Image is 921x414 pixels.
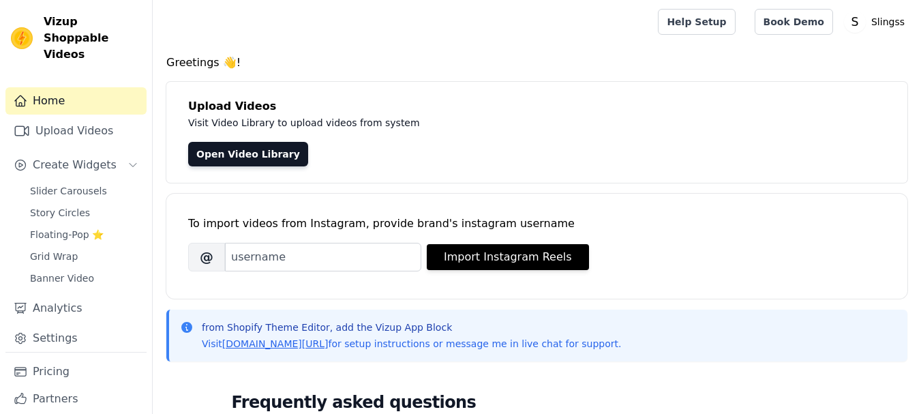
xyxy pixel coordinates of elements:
a: [DOMAIN_NAME][URL] [222,338,329,349]
a: Floating-Pop ⭐ [22,225,147,244]
a: Slider Carousels [22,181,147,201]
span: Create Widgets [33,157,117,173]
span: Banner Video [30,271,94,285]
p: Visit Video Library to upload videos from system [188,115,799,131]
p: Visit for setup instructions or message me in live chat for support. [202,337,621,351]
a: Settings [5,325,147,352]
button: S Slingss [844,10,910,34]
a: Banner Video [22,269,147,288]
span: Floating-Pop ⭐ [30,228,104,241]
text: S [851,15,858,29]
a: Story Circles [22,203,147,222]
h4: Upload Videos [188,98,886,115]
p: Slingss [866,10,910,34]
span: Grid Wrap [30,250,78,263]
a: Pricing [5,358,147,385]
a: Help Setup [658,9,735,35]
a: Analytics [5,295,147,322]
img: Vizup [11,27,33,49]
a: Partners [5,385,147,413]
h4: Greetings 👋! [166,55,907,71]
a: Open Video Library [188,142,308,166]
div: To import videos from Instagram, provide brand's instagram username [188,216,886,232]
span: Vizup Shoppable Videos [44,14,141,63]
span: Slider Carousels [30,184,107,198]
a: Grid Wrap [22,247,147,266]
a: Upload Videos [5,117,147,145]
span: Story Circles [30,206,90,220]
button: Import Instagram Reels [427,244,589,270]
input: username [225,243,421,271]
button: Create Widgets [5,151,147,179]
span: @ [188,243,225,271]
a: Home [5,87,147,115]
p: from Shopify Theme Editor, add the Vizup App Block [202,321,621,334]
a: Book Demo [755,9,833,35]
